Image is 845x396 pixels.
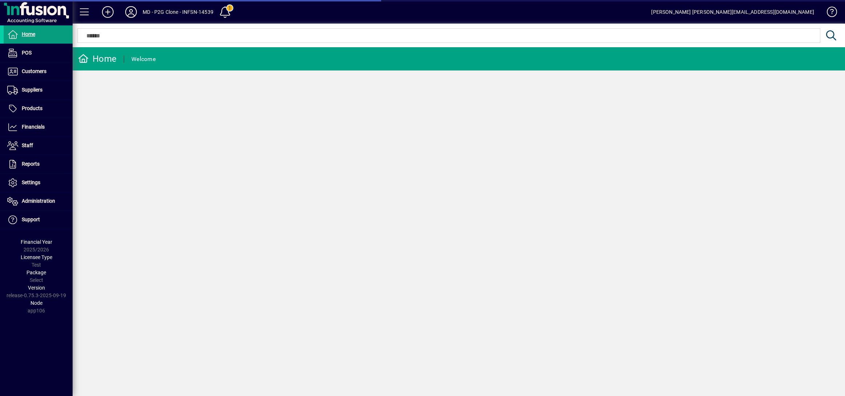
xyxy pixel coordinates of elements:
a: Settings [4,174,73,192]
span: Customers [22,68,46,74]
span: POS [22,50,32,56]
a: POS [4,44,73,62]
a: Administration [4,192,73,210]
span: Products [22,105,42,111]
span: Financials [22,124,45,130]
div: MD - P2G Clone - INFSN-14539 [143,6,213,18]
span: Version [28,285,45,291]
div: Welcome [131,53,156,65]
span: Support [22,217,40,222]
span: Home [22,31,35,37]
span: Package [26,270,46,275]
a: Products [4,100,73,118]
span: Node [30,300,42,306]
button: Add [96,5,119,19]
span: Licensee Type [21,254,52,260]
a: Knowledge Base [821,1,836,25]
div: Home [78,53,117,65]
a: Customers [4,62,73,81]
span: Administration [22,198,55,204]
button: Profile [119,5,143,19]
span: Financial Year [21,239,52,245]
a: Reports [4,155,73,173]
a: Support [4,211,73,229]
div: [PERSON_NAME] [PERSON_NAME][EMAIL_ADDRESS][DOMAIN_NAME] [651,6,814,18]
a: Financials [4,118,73,136]
a: Suppliers [4,81,73,99]
span: Staff [22,142,33,148]
span: Suppliers [22,87,42,93]
span: Reports [22,161,40,167]
span: Settings [22,179,40,185]
a: Staff [4,137,73,155]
